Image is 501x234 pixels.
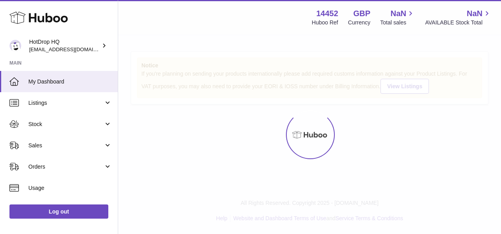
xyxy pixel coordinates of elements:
[348,19,371,26] div: Currency
[380,8,415,26] a: NaN Total sales
[29,46,116,52] span: [EMAIL_ADDRESS][DOMAIN_NAME]
[353,8,370,19] strong: GBP
[425,8,492,26] a: NaN AVAILABLE Stock Total
[29,38,100,53] div: HotDrop HQ
[28,163,104,171] span: Orders
[28,78,112,85] span: My Dashboard
[390,8,406,19] span: NaN
[28,142,104,149] span: Sales
[316,8,338,19] strong: 14452
[380,19,415,26] span: Total sales
[28,121,104,128] span: Stock
[312,19,338,26] div: Huboo Ref
[9,40,21,52] img: internalAdmin-14452@internal.huboo.com
[28,99,104,107] span: Listings
[425,19,492,26] span: AVAILABLE Stock Total
[28,184,112,192] span: Usage
[467,8,482,19] span: NaN
[9,204,108,219] a: Log out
